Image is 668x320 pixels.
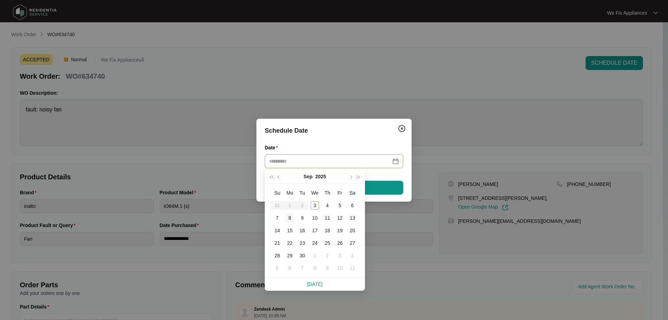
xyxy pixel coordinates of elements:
[271,262,284,274] td: 2025-10-05
[334,237,346,249] td: 2025-09-26
[323,239,332,247] div: 25
[311,226,319,235] div: 17
[296,262,309,274] td: 2025-10-07
[286,214,294,222] div: 8
[311,201,319,210] div: 3
[286,239,294,247] div: 22
[265,144,281,151] label: Date
[321,212,334,224] td: 2025-09-11
[273,251,281,260] div: 28
[298,264,307,272] div: 7
[271,187,284,199] th: Su
[398,124,406,133] img: closeCircle
[265,126,403,135] div: Schedule Date
[323,214,332,222] div: 11
[273,226,281,235] div: 14
[321,199,334,212] td: 2025-09-04
[269,157,391,165] input: Date
[334,199,346,212] td: 2025-09-05
[346,199,359,212] td: 2025-09-06
[336,201,344,210] div: 5
[321,262,334,274] td: 2025-10-09
[321,224,334,237] td: 2025-09-18
[309,212,321,224] td: 2025-09-10
[311,251,319,260] div: 1
[321,249,334,262] td: 2025-10-02
[309,262,321,274] td: 2025-10-08
[273,214,281,222] div: 7
[346,212,359,224] td: 2025-09-13
[348,251,357,260] div: 4
[346,249,359,262] td: 2025-10-04
[336,226,344,235] div: 19
[311,239,319,247] div: 24
[296,187,309,199] th: Tu
[284,249,296,262] td: 2025-09-29
[396,123,407,134] button: Close
[286,264,294,272] div: 6
[296,212,309,224] td: 2025-09-09
[284,237,296,249] td: 2025-09-22
[346,224,359,237] td: 2025-09-20
[296,224,309,237] td: 2025-09-16
[323,226,332,235] div: 18
[298,214,307,222] div: 9
[307,281,323,287] a: [DATE]
[348,226,357,235] div: 20
[309,249,321,262] td: 2025-10-01
[271,224,284,237] td: 2025-09-14
[286,226,294,235] div: 15
[334,187,346,199] th: Fr
[323,264,332,272] div: 9
[334,224,346,237] td: 2025-09-19
[334,262,346,274] td: 2025-10-10
[348,201,357,210] div: 6
[311,214,319,222] div: 10
[273,264,281,272] div: 5
[346,187,359,199] th: Sa
[336,251,344,260] div: 3
[315,170,326,184] button: 2025
[309,237,321,249] td: 2025-09-24
[284,187,296,199] th: Mo
[309,199,321,212] td: 2025-09-03
[348,264,357,272] div: 11
[304,170,313,184] button: Sep
[348,214,357,222] div: 13
[298,239,307,247] div: 23
[334,249,346,262] td: 2025-10-03
[334,212,346,224] td: 2025-09-12
[321,237,334,249] td: 2025-09-25
[321,187,334,199] th: Th
[309,224,321,237] td: 2025-09-17
[346,262,359,274] td: 2025-10-11
[284,262,296,274] td: 2025-10-06
[298,226,307,235] div: 16
[296,237,309,249] td: 2025-09-23
[346,237,359,249] td: 2025-09-27
[311,264,319,272] div: 8
[336,264,344,272] div: 10
[296,249,309,262] td: 2025-09-30
[271,249,284,262] td: 2025-09-28
[284,212,296,224] td: 2025-09-08
[323,251,332,260] div: 2
[309,187,321,199] th: We
[298,251,307,260] div: 30
[286,251,294,260] div: 29
[284,224,296,237] td: 2025-09-15
[336,214,344,222] div: 12
[336,239,344,247] div: 26
[348,239,357,247] div: 27
[273,239,281,247] div: 21
[323,201,332,210] div: 4
[271,212,284,224] td: 2025-09-07
[271,237,284,249] td: 2025-09-21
